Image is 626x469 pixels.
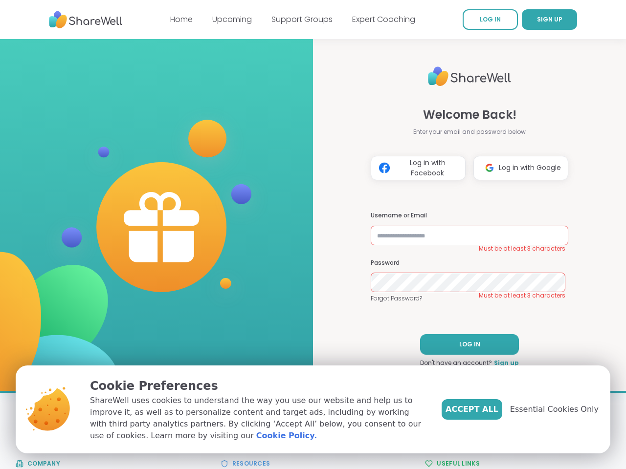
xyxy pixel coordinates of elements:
[522,9,577,30] button: SIGN UP
[480,159,499,177] img: ShareWell Logomark
[271,14,333,25] a: Support Groups
[90,395,426,442] p: ShareWell uses cookies to understand the way you use our website and help us to improve it, as we...
[494,359,519,367] a: Sign up
[232,460,270,468] h3: Resources
[420,359,492,367] span: Don't have an account?
[371,212,568,220] h3: Username or Email
[437,460,480,468] h3: Useful Links
[479,245,565,253] span: Must be at least 3 characters
[49,6,122,33] img: ShareWell Nav Logo
[256,430,317,442] a: Cookie Policy.
[510,404,599,415] span: Essential Cookies Only
[170,14,193,25] a: Home
[479,292,565,299] span: Must be at least 3 characters
[371,294,568,303] a: Forgot Password?
[537,15,562,23] span: SIGN UP
[352,14,415,25] a: Expert Coaching
[473,156,568,180] button: Log in with Google
[27,460,60,468] h3: Company
[499,163,561,173] span: Log in with Google
[375,159,394,177] img: ShareWell Logomark
[371,156,466,180] button: Log in with Facebook
[90,377,426,395] p: Cookie Preferences
[413,128,526,136] span: Enter your email and password below
[442,399,502,420] button: Accept All
[480,15,501,23] span: LOG IN
[420,334,519,355] button: LOG IN
[463,9,518,30] a: LOG IN
[394,158,461,178] span: Log in with Facebook
[446,404,498,415] span: Accept All
[423,106,516,124] span: Welcome Back!
[428,63,511,90] img: ShareWell Logo
[459,340,480,349] span: LOG IN
[212,14,252,25] a: Upcoming
[371,259,568,267] h3: Password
